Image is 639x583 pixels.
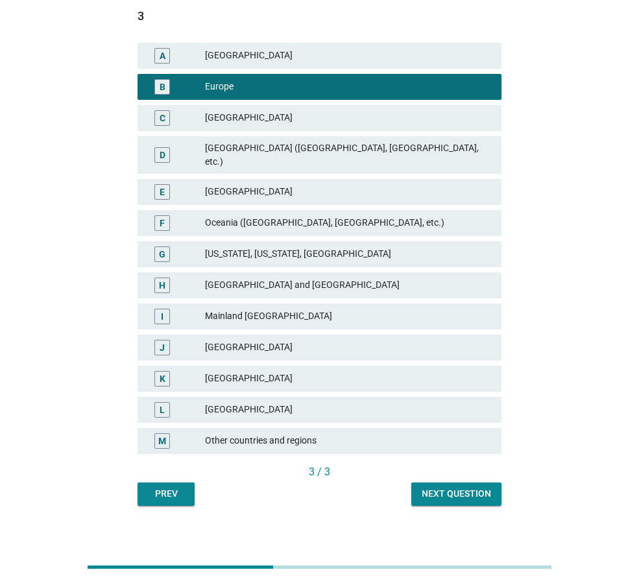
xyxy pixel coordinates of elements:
[205,278,491,293] div: [GEOGRAPHIC_DATA] and [GEOGRAPHIC_DATA]
[205,79,491,95] div: Europe
[411,482,501,506] button: Next question
[160,111,165,125] div: C
[160,49,165,62] div: A
[138,482,195,506] button: Prev
[138,7,501,25] div: 3
[205,215,491,231] div: Oceania ([GEOGRAPHIC_DATA], [GEOGRAPHIC_DATA], etc.)
[205,309,491,324] div: Mainland [GEOGRAPHIC_DATA]
[161,309,163,323] div: I
[160,372,165,385] div: K
[158,434,166,447] div: M
[160,148,165,161] div: D
[160,216,165,230] div: F
[160,340,165,354] div: J
[159,278,165,292] div: H
[138,464,501,480] div: 3 / 3
[422,487,491,501] div: Next question
[205,141,491,169] div: [GEOGRAPHIC_DATA] ([GEOGRAPHIC_DATA], [GEOGRAPHIC_DATA], etc.)
[160,80,165,93] div: B
[205,48,491,64] div: [GEOGRAPHIC_DATA]
[205,371,491,387] div: [GEOGRAPHIC_DATA]
[205,184,491,200] div: [GEOGRAPHIC_DATA]
[160,403,165,416] div: L
[148,487,184,501] div: Prev
[205,340,491,355] div: [GEOGRAPHIC_DATA]
[205,246,491,262] div: [US_STATE], [US_STATE], [GEOGRAPHIC_DATA]
[205,110,491,126] div: [GEOGRAPHIC_DATA]
[159,247,165,261] div: G
[205,402,491,418] div: [GEOGRAPHIC_DATA]
[205,433,491,449] div: Other countries and regions
[160,185,165,198] div: E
